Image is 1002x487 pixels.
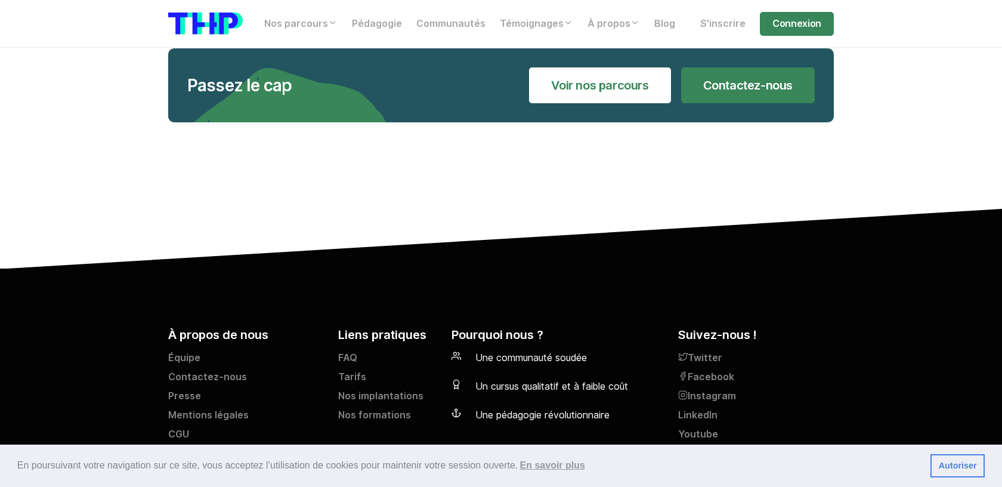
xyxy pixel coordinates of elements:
[678,370,834,389] a: Facebook
[187,76,292,96] div: Passez le cap
[760,12,834,36] a: Connexion
[930,454,985,478] a: dismiss cookie message
[168,427,324,446] a: CGU
[475,352,587,363] span: Une communauté soudée
[338,408,437,427] a: Nos formations
[168,13,243,35] img: logo
[580,12,647,36] a: À propos
[518,457,587,474] a: learn more about cookies
[409,12,493,36] a: Communautés
[451,326,664,344] h5: Pourquoi nous ?
[475,409,610,421] span: Une pédagogie révolutionnaire
[338,326,437,344] h5: Liens pratiques
[678,389,834,408] a: Instagram
[168,351,324,370] a: Équipe
[168,370,324,389] a: Contactez-nous
[168,326,324,344] h5: À propos de nous
[338,389,437,408] a: Nos implantations
[475,381,628,392] span: Un cursus qualitatif et à faible coût
[493,12,580,36] a: Témoignages
[257,12,345,36] a: Nos parcours
[647,12,682,36] a: Blog
[17,457,921,474] span: En poursuivant votre navigation sur ce site, vous acceptez l’utilisation de cookies pour mainteni...
[168,389,324,408] a: Presse
[345,12,409,36] a: Pédagogie
[678,408,834,427] a: LinkedIn
[168,408,324,427] a: Mentions légales
[693,12,753,36] a: S'inscrire
[678,351,834,370] a: Twitter
[678,427,834,446] a: Youtube
[678,326,834,344] h5: Suivez-nous !
[529,67,670,103] a: Voir nos parcours
[681,67,815,103] a: Contactez-nous
[338,370,437,389] a: Tarifs
[338,351,437,370] a: FAQ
